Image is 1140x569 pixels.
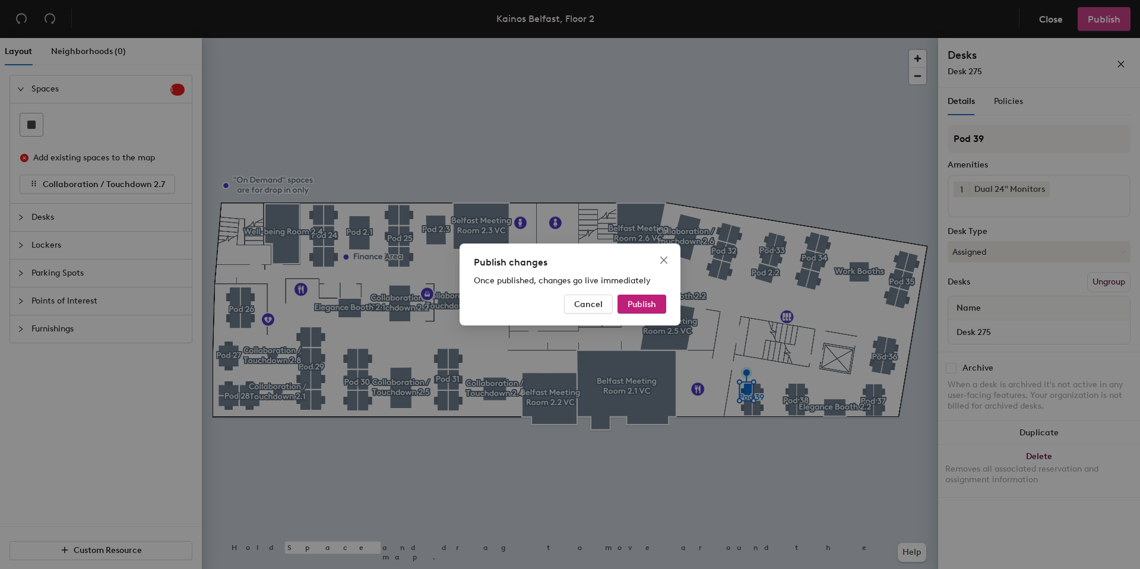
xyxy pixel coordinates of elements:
span: Publish [628,299,656,309]
span: Cancel [574,299,603,309]
button: Close [654,251,673,270]
div: Publish changes [474,255,666,270]
button: Cancel [564,295,613,314]
span: close [659,255,669,265]
span: Close [654,255,673,265]
button: Publish [617,295,666,314]
span: Once published, changes go live immediately [474,276,651,286]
